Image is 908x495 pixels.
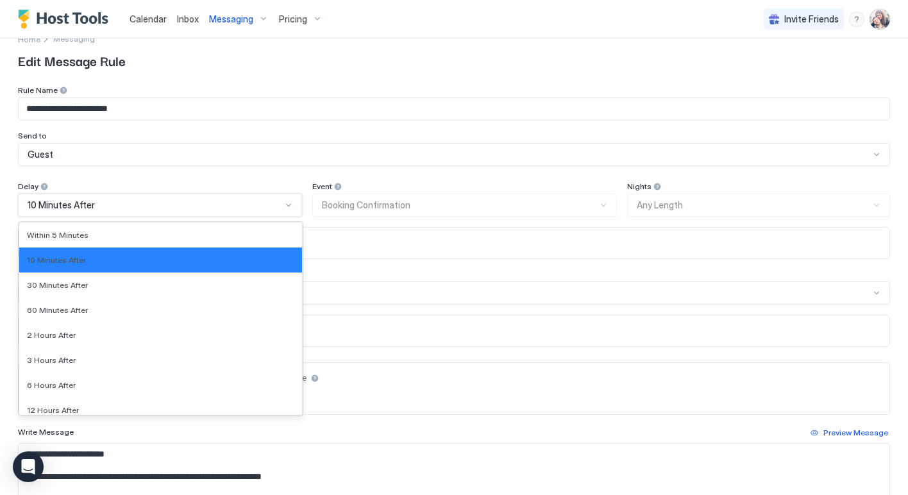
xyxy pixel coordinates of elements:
a: Host Tools Logo [18,10,114,29]
a: Inbox [177,12,199,26]
span: 6 Hours After [27,380,76,390]
div: disableIfLastMinute [29,394,879,404]
div: Preview Message [823,427,888,439]
span: Event [312,181,332,191]
div: languagesEnabled [29,326,879,336]
span: Messaging [53,34,95,44]
span: 30 Minutes After [27,280,88,290]
span: Delay [18,181,38,191]
span: 10 Minutes After [28,199,95,211]
span: Calendar [130,13,167,24]
input: Input Field [19,98,889,120]
div: menu [849,12,864,27]
span: 12 Hours After [27,405,79,415]
span: Within 5 Minutes [27,230,88,240]
div: User profile [870,9,890,29]
a: Calendar [130,12,167,26]
span: Nights [627,181,652,191]
span: Channels [18,269,53,279]
span: Write Message [18,427,74,437]
div: useAI [29,373,879,383]
span: Pricing [279,13,307,25]
div: Open Intercom Messenger [13,451,44,482]
button: Preview Message [809,425,890,440]
a: Home [18,32,40,46]
span: Send to [18,131,47,140]
span: Guest [28,149,53,160]
span: Home [18,35,40,44]
span: 60 Minutes After [27,305,88,315]
div: Breadcrumb [18,32,40,46]
span: 2 Hours After [27,330,76,340]
span: Edit Message Rule [18,51,890,70]
span: Rule Name [18,85,58,95]
span: Invite Friends [784,13,839,25]
span: 10 Minutes After [27,255,86,265]
div: Select channel [26,287,871,299]
span: Messaging [209,13,253,25]
div: Breadcrumb [53,34,95,44]
span: Inbox [177,13,199,24]
span: 3 Hours After [27,355,76,365]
